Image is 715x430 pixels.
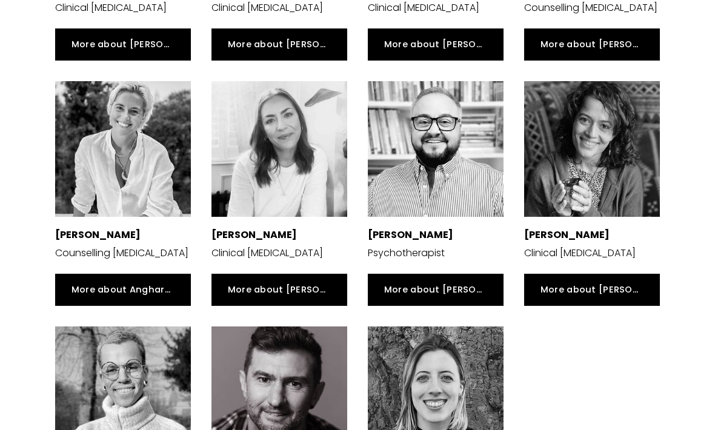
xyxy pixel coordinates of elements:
[211,28,347,61] a: More about [PERSON_NAME]
[55,227,191,244] p: [PERSON_NAME]
[55,245,191,262] p: Counselling [MEDICAL_DATA]
[368,227,504,244] p: [PERSON_NAME]
[368,28,504,61] a: More about [PERSON_NAME]
[524,245,660,262] p: Clinical [MEDICAL_DATA]
[524,274,660,306] a: More about [PERSON_NAME]
[55,28,191,61] a: More about [PERSON_NAME]
[368,274,504,306] a: More about [PERSON_NAME]
[211,245,347,262] p: Clinical [MEDICAL_DATA]
[524,28,660,61] a: More about [PERSON_NAME]
[524,228,610,242] strong: [PERSON_NAME]
[55,274,191,306] a: More about Angharad
[211,274,347,306] a: More about [PERSON_NAME]
[368,245,504,262] p: Psychotherapist
[211,227,347,244] p: [PERSON_NAME]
